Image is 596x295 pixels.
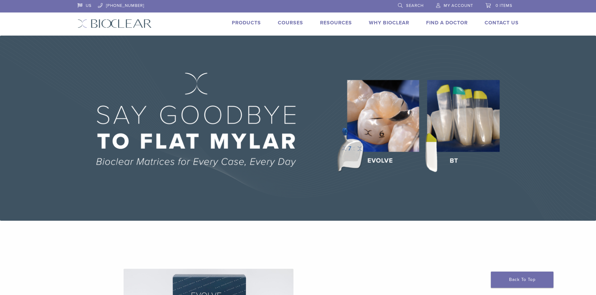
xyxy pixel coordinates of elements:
[232,20,261,26] a: Products
[485,20,519,26] a: Contact Us
[78,19,152,28] img: Bioclear
[426,20,468,26] a: Find A Doctor
[491,272,553,288] a: Back To Top
[496,3,512,8] span: 0 items
[444,3,473,8] span: My Account
[320,20,352,26] a: Resources
[278,20,303,26] a: Courses
[406,3,424,8] span: Search
[369,20,409,26] a: Why Bioclear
